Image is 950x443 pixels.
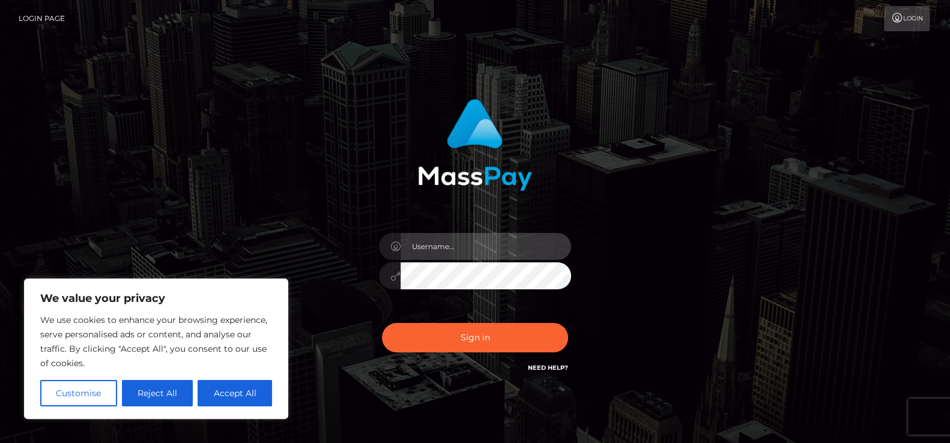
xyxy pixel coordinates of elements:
[40,380,117,406] button: Customise
[418,99,532,191] img: MassPay Login
[40,313,272,370] p: We use cookies to enhance your browsing experience, serve personalised ads or content, and analys...
[401,233,571,260] input: Username...
[19,6,65,31] a: Login Page
[884,6,930,31] a: Login
[382,323,568,352] button: Sign in
[40,291,272,306] p: We value your privacy
[198,380,272,406] button: Accept All
[528,364,568,372] a: Need Help?
[24,279,288,419] div: We value your privacy
[122,380,193,406] button: Reject All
